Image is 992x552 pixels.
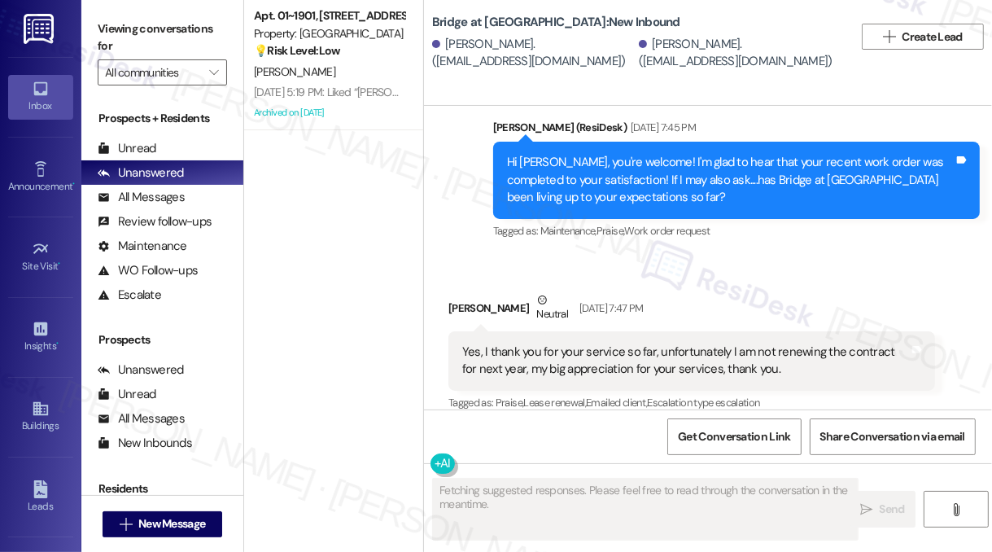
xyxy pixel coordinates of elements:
[880,501,905,518] span: Send
[432,14,680,31] b: Bridge at [GEOGRAPHIC_DATA]: New Inbound
[98,213,212,230] div: Review follow-ups
[72,178,75,190] span: •
[950,503,962,516] i: 
[597,224,624,238] span: Praise ,
[81,110,243,127] div: Prospects + Residents
[667,418,801,455] button: Get Conversation Link
[56,338,59,349] span: •
[496,396,523,410] span: Praise ,
[624,224,710,238] span: Work order request
[493,219,980,243] div: Tagged as:
[98,164,184,182] div: Unanswered
[507,154,954,206] div: Hi [PERSON_NAME], you're welcome! I'm glad to hear that your recent work order was completed to y...
[254,7,404,24] div: Apt. 01~1901, [STREET_ADDRESS][GEOGRAPHIC_DATA][US_STATE][STREET_ADDRESS]
[8,475,73,519] a: Leads
[81,331,243,348] div: Prospects
[8,315,73,359] a: Insights •
[103,511,223,537] button: New Message
[59,258,61,269] span: •
[254,25,404,42] div: Property: [GEOGRAPHIC_DATA]
[820,428,965,445] span: Share Conversation via email
[860,503,872,516] i: 
[98,386,156,403] div: Unread
[433,479,858,540] textarea: Fetching suggested responses. Please feel free to read through the conversation in the meantime.
[8,235,73,279] a: Site Visit •
[98,238,187,255] div: Maintenance
[98,361,184,379] div: Unanswered
[98,16,227,59] label: Viewing conversations for
[209,66,218,79] i: 
[678,428,790,445] span: Get Conversation Link
[534,291,571,326] div: Neutral
[81,480,243,497] div: Residents
[98,262,198,279] div: WO Follow-ups
[120,518,132,531] i: 
[8,395,73,439] a: Buildings
[493,119,980,142] div: [PERSON_NAME] (ResiDesk)
[862,24,984,50] button: Create Lead
[648,396,760,410] span: Escalation type escalation
[627,119,696,136] div: [DATE] 7:45 PM
[883,30,895,43] i: 
[254,43,340,58] strong: 💡 Risk Level: Low
[448,291,935,331] div: [PERSON_NAME]
[448,391,935,414] div: Tagged as:
[575,300,644,317] div: [DATE] 7:47 PM
[8,75,73,119] a: Inbox
[523,396,586,410] span: Lease renewal ,
[105,59,201,85] input: All communities
[850,491,916,528] button: Send
[98,435,192,452] div: New Inbounds
[138,515,205,532] span: New Message
[810,418,976,455] button: Share Conversation via email
[24,14,57,44] img: ResiDesk Logo
[98,287,161,304] div: Escalate
[98,189,185,206] div: All Messages
[254,64,335,79] span: [PERSON_NAME]
[462,344,909,379] div: Yes, I thank you for your service so far, unfortunately I am not renewing the contract for next y...
[98,410,185,427] div: All Messages
[98,140,156,157] div: Unread
[902,28,963,46] span: Create Lead
[252,103,406,123] div: Archived on [DATE]
[586,396,647,410] span: Emailed client ,
[639,36,841,71] div: [PERSON_NAME]. ([EMAIL_ADDRESS][DOMAIN_NAME])
[540,224,597,238] span: Maintenance ,
[432,36,635,71] div: [PERSON_NAME]. ([EMAIL_ADDRESS][DOMAIN_NAME])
